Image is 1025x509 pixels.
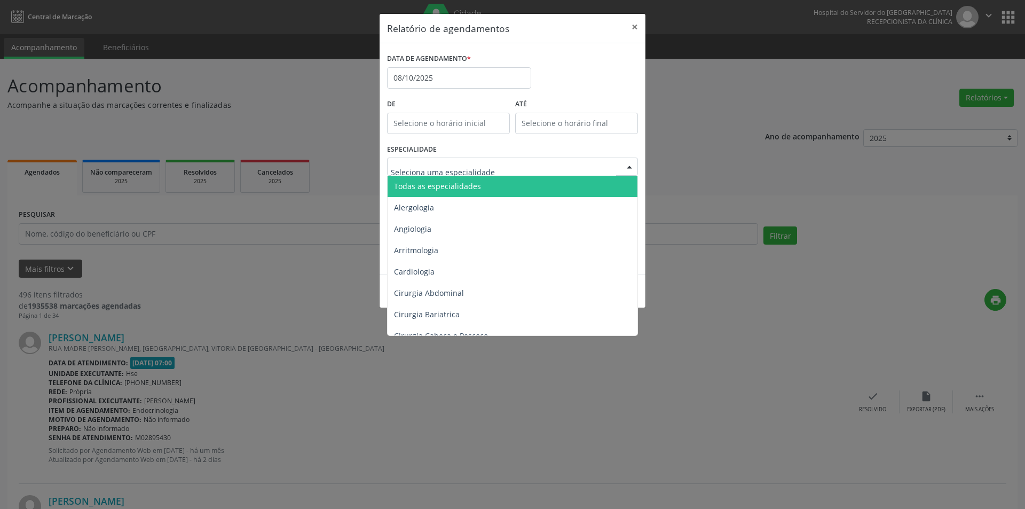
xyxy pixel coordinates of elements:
[387,51,471,67] label: DATA DE AGENDAMENTO
[391,161,616,183] input: Seleciona uma especialidade
[394,331,488,341] span: Cirurgia Cabeça e Pescoço
[394,309,460,319] span: Cirurgia Bariatrica
[394,224,431,234] span: Angiologia
[394,245,438,255] span: Arritmologia
[515,113,638,134] input: Selecione o horário final
[387,96,510,113] label: De
[394,181,481,191] span: Todas as especialidades
[394,288,464,298] span: Cirurgia Abdominal
[387,142,437,158] label: ESPECIALIDADE
[387,67,531,89] input: Selecione uma data ou intervalo
[394,202,434,213] span: Alergologia
[387,113,510,134] input: Selecione o horário inicial
[387,21,509,35] h5: Relatório de agendamentos
[624,14,645,40] button: Close
[394,267,435,277] span: Cardiologia
[515,96,638,113] label: ATÉ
